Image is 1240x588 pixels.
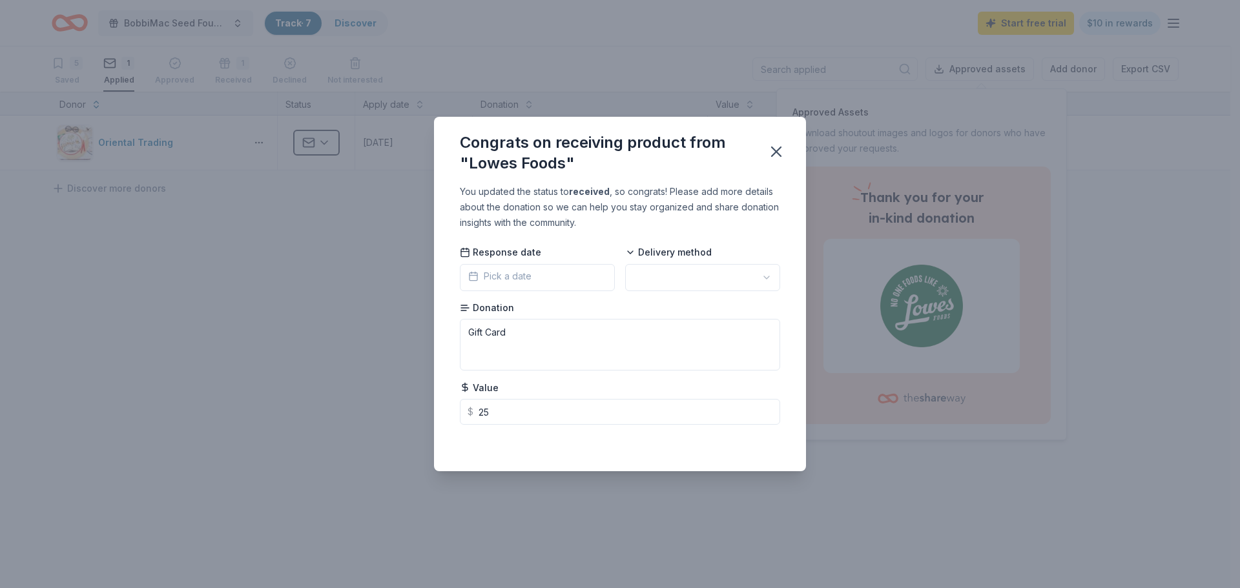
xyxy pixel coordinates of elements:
[460,184,780,230] div: You updated the status to , so congrats! Please add more details about the donation so we can hel...
[569,186,610,197] b: received
[460,132,752,174] div: Congrats on receiving product from "Lowes Foods"
[460,246,541,259] span: Response date
[460,319,780,370] textarea: Gift Card
[460,301,514,314] span: Donation
[460,381,499,394] span: Value
[625,246,712,259] span: Delivery method
[460,264,615,291] button: Pick a date
[468,269,532,284] span: Pick a date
